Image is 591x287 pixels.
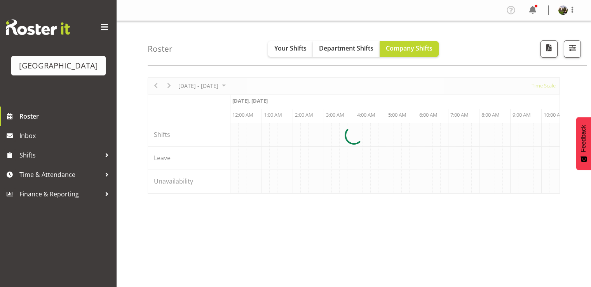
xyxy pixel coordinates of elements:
button: Company Shifts [380,41,439,57]
span: Shifts [19,149,101,161]
button: Feedback - Show survey [576,117,591,170]
img: Rosterit website logo [6,19,70,35]
span: Inbox [19,130,113,142]
span: Feedback [580,125,587,152]
span: Company Shifts [386,44,432,52]
span: Your Shifts [274,44,307,52]
h4: Roster [148,44,173,53]
img: valerie-donaldson30b84046e2fb4b3171eb6bf86b7ff7f4.png [558,5,568,15]
button: Download a PDF of the roster according to the set date range. [540,40,558,58]
span: Roster [19,110,113,122]
button: Filter Shifts [564,40,581,58]
button: Department Shifts [313,41,380,57]
span: Finance & Reporting [19,188,101,200]
span: Time & Attendance [19,169,101,180]
div: [GEOGRAPHIC_DATA] [19,60,98,72]
span: Department Shifts [319,44,373,52]
button: Your Shifts [268,41,313,57]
